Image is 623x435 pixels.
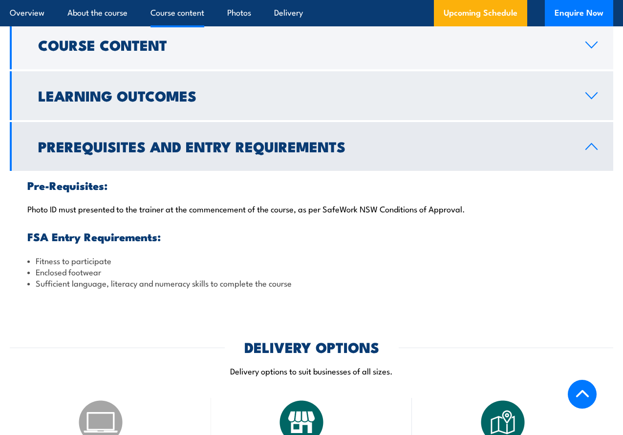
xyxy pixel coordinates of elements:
[38,38,570,51] h2: Course Content
[27,204,596,213] p: Photo ID must presented to the trainer at the commencement of the course, as per SafeWork NSW Con...
[10,71,613,120] a: Learning Outcomes
[27,266,596,277] li: Enclosed footwear
[10,21,613,69] a: Course Content
[27,255,596,266] li: Fitness to participate
[10,122,613,171] a: Prerequisites and Entry Requirements
[27,180,596,191] h3: Pre-Requisites:
[38,140,570,152] h2: Prerequisites and Entry Requirements
[10,365,613,376] p: Delivery options to suit businesses of all sizes.
[27,231,596,242] h3: FSA Entry Requirements:
[244,340,379,353] h2: DELIVERY OPTIONS
[38,89,570,102] h2: Learning Outcomes
[27,277,596,289] li: Sufficient language, literacy and numeracy skills to complete the course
